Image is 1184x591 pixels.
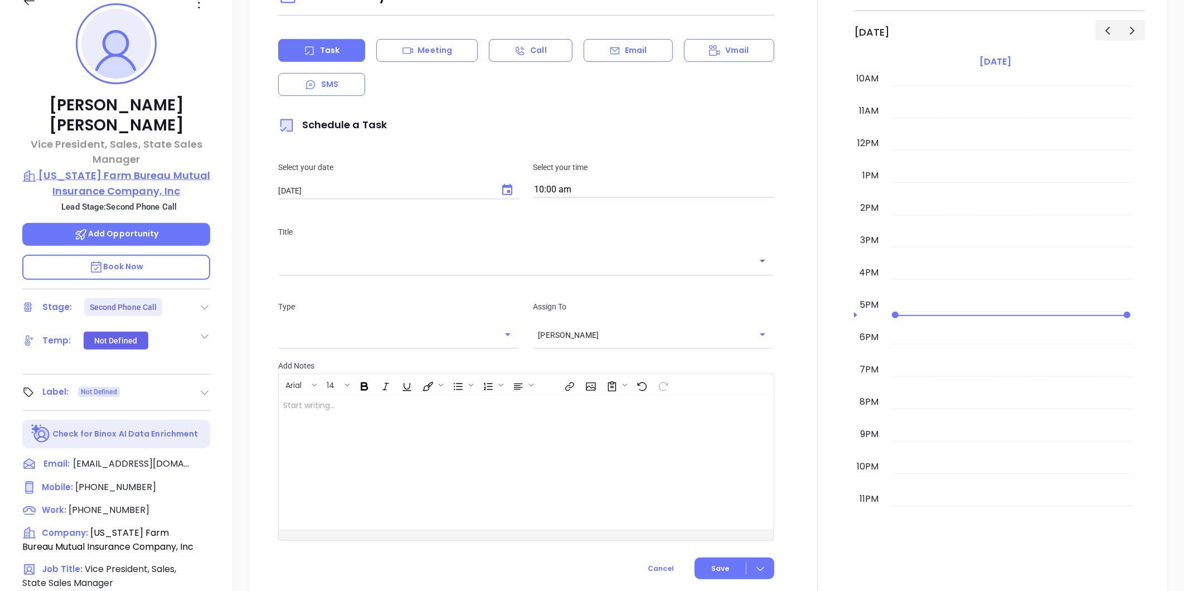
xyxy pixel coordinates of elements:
[625,45,647,56] p: Email
[580,375,600,394] span: Insert Image
[755,327,770,342] button: Open
[648,564,674,573] span: Cancel
[94,332,137,350] div: Not Defined
[857,298,881,312] div: 5pm
[857,395,881,409] div: 8pm
[530,45,546,56] p: Call
[69,503,149,516] span: [PHONE_NUMBER]
[42,384,69,400] div: Label:
[52,428,198,440] p: Check for Binox AI Data Enrichment
[280,375,310,394] button: Arial
[278,185,492,196] input: MM/DD/YYYY
[89,261,144,272] span: Book Now
[725,45,749,56] p: Vmail
[418,45,452,56] p: Meeting
[22,563,176,589] span: Vice President, Sales, State Sales Manager
[375,375,395,394] span: Italic
[42,563,83,575] span: Job Title:
[447,375,476,394] span: Insert Unordered List
[977,54,1013,70] a: [DATE]
[321,79,338,90] p: SMS
[533,161,774,173] p: Select your time
[496,179,518,201] button: Choose date, selected date is Sep 19, 2025
[42,332,71,349] div: Temp:
[73,457,190,471] span: [EMAIL_ADDRESS][DOMAIN_NAME]
[280,380,307,387] span: Arial
[81,386,117,398] span: Not Defined
[22,95,210,135] p: [PERSON_NAME] [PERSON_NAME]
[321,375,352,394] span: Font size
[631,375,651,394] span: Undo
[1095,20,1120,41] button: Previous day
[279,375,319,394] span: Font family
[353,375,373,394] span: Bold
[22,137,210,167] p: Vice President, Sales, State Sales Manager
[90,298,157,316] div: Second Phone Call
[42,481,73,493] span: Mobile :
[278,226,774,238] p: Title
[858,201,881,215] div: 2pm
[321,375,343,394] button: 14
[559,375,579,394] span: Insert link
[857,104,881,118] div: 11am
[42,504,66,516] span: Work :
[31,424,51,444] img: Ai-Enrich-DaqCidB-.svg
[711,564,729,574] span: Save
[396,375,416,394] span: Underline
[278,301,520,313] p: Type
[417,375,446,394] span: Fill color or set the text color
[74,228,159,239] span: Add Opportunity
[857,363,881,376] div: 7pm
[855,460,881,473] div: 10pm
[75,481,156,493] span: [PHONE_NUMBER]
[857,331,881,344] div: 6pm
[755,253,770,269] button: Open
[854,26,890,38] h2: [DATE]
[652,375,672,394] span: Redo
[28,200,210,214] p: Lead Stage: Second Phone Call
[627,558,695,579] button: Cancel
[1120,20,1145,41] button: Next day
[22,168,210,198] a: [US_STATE] Farm Bureau Mutual Insurance Company, Inc
[43,457,70,472] span: Email:
[601,375,630,394] span: Surveys
[855,137,881,150] div: 12pm
[42,527,88,539] span: Company:
[477,375,506,394] span: Insert Ordered List
[81,9,151,79] img: profile-user
[42,299,72,316] div: Stage:
[695,558,774,579] button: Save
[278,118,387,132] span: Schedule a Task
[858,234,881,247] div: 3pm
[22,526,193,553] span: [US_STATE] Farm Bureau Mutual Insurance Company, Inc
[507,375,536,394] span: Align
[321,380,340,387] span: 14
[533,301,774,313] p: Assign To
[278,161,520,173] p: Select your date
[858,428,881,441] div: 9pm
[500,327,516,342] button: Open
[320,45,339,56] p: Task
[857,492,881,506] div: 11pm
[857,266,881,279] div: 4pm
[860,169,881,182] div: 1pm
[854,72,881,85] div: 10am
[278,360,774,372] p: Add Notes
